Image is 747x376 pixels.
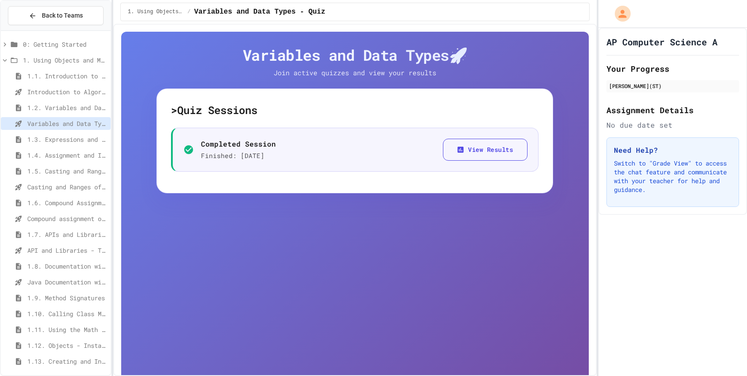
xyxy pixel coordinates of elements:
span: 1.3. Expressions and Output [New] [27,135,107,144]
span: 1.2. Variables and Data Types [27,103,107,112]
span: Variables and Data Types - Quiz [27,119,107,128]
h5: > Quiz Sessions [171,103,539,117]
span: Back to Teams [42,11,83,20]
span: 1.10. Calling Class Methods [27,309,107,318]
iframe: chat widget [674,302,738,340]
span: 1.11. Using the Math Class [27,325,107,334]
span: 1.12. Objects - Instances of Classes [27,341,107,350]
p: Switch to "Grade View" to access the chat feature and communicate with your teacher for help and ... [614,159,732,194]
div: No due date set [606,120,739,130]
span: 1.7. APIs and Libraries [27,230,107,239]
span: API and Libraries - Topic 1.7 [27,246,107,255]
h1: AP Computer Science A [606,36,717,48]
span: 1. Using Objects and Methods [128,8,184,15]
span: 1.8. Documentation with Comments and Preconditions [27,262,107,271]
span: Compound assignment operators - Quiz [27,214,107,223]
span: 1. Using Objects and Methods [23,55,107,65]
span: Introduction to Algorithms, Programming, and Compilers [27,87,107,96]
h3: Need Help? [614,145,732,155]
span: Variables and Data Types - Quiz [194,7,325,17]
span: 1.6. Compound Assignment Operators [27,198,107,207]
span: 0: Getting Started [23,40,107,49]
p: Join active quizzes and view your results [256,68,454,78]
span: 1.4. Assignment and Input [27,151,107,160]
div: My Account [606,4,633,24]
button: View Results [443,139,528,161]
h4: Variables and Data Types 🚀 [156,46,553,64]
span: Java Documentation with Comments - Topic 1.8 [27,277,107,287]
div: [PERSON_NAME](ST) [609,82,736,90]
p: Finished: [DATE] [201,151,276,161]
span: 1.9. Method Signatures [27,293,107,302]
span: / [187,8,190,15]
p: Completed Session [201,139,276,149]
h2: Assignment Details [606,104,739,116]
span: 1.13. Creating and Initializing Objects: Constructors [27,357,107,366]
iframe: chat widget [710,341,738,367]
span: 1.5. Casting and Ranges of Values [27,166,107,176]
span: 1.1. Introduction to Algorithms, Programming, and Compilers [27,71,107,81]
button: Back to Teams [8,6,104,25]
h2: Your Progress [606,63,739,75]
span: Casting and Ranges of variables - Quiz [27,182,107,192]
